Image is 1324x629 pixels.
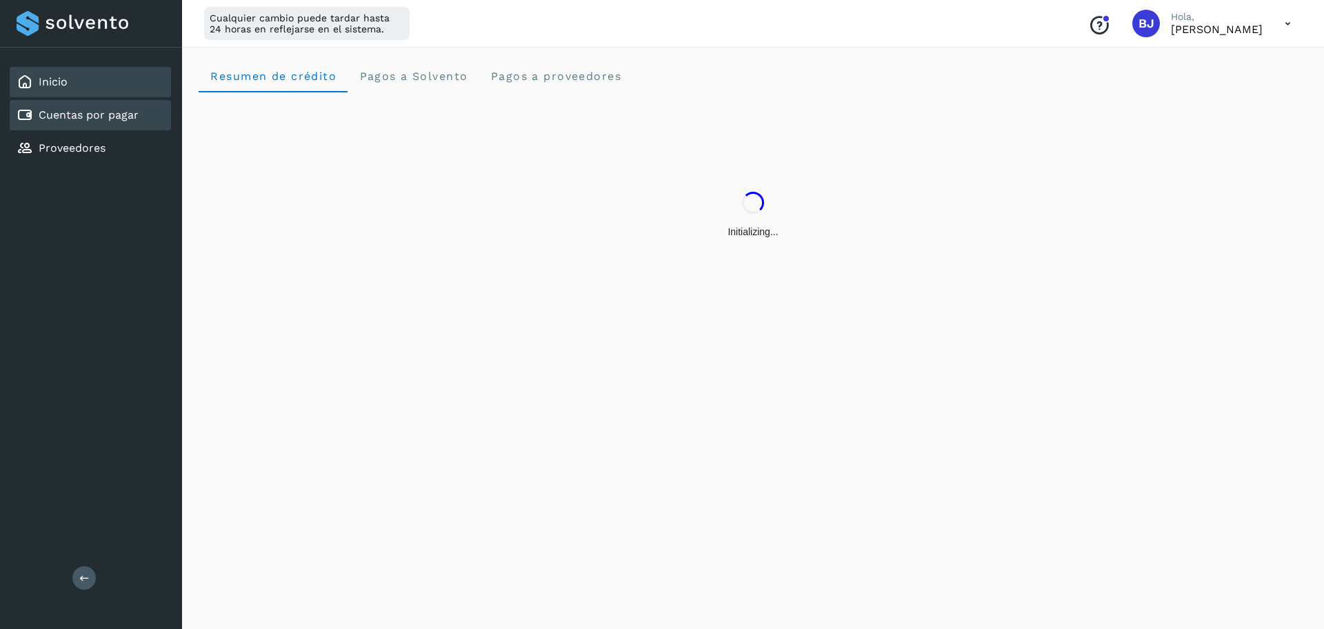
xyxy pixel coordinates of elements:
[10,100,171,130] div: Cuentas por pagar
[10,133,171,163] div: Proveedores
[490,70,621,83] span: Pagos a proveedores
[359,70,468,83] span: Pagos a Solvento
[39,141,106,154] a: Proveedores
[39,108,139,121] a: Cuentas por pagar
[204,7,410,40] div: Cualquier cambio puede tardar hasta 24 horas en reflejarse en el sistema.
[10,67,171,97] div: Inicio
[210,70,337,83] span: Resumen de crédito
[39,75,68,88] a: Inicio
[1171,23,1263,36] p: Brayant Javier Rocha Martinez
[1171,11,1263,23] p: Hola,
